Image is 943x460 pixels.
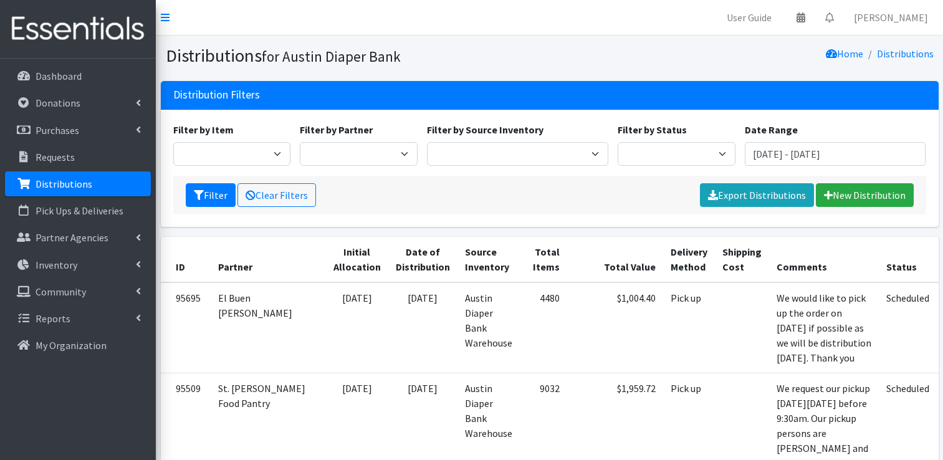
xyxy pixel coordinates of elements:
p: Donations [36,97,80,109]
th: Initial Allocation [326,237,388,282]
p: Purchases [36,124,79,137]
a: Distributions [877,47,934,60]
p: Community [36,285,86,298]
a: Donations [5,90,151,115]
img: HumanEssentials [5,8,151,50]
td: El Buen [PERSON_NAME] [211,282,326,373]
p: My Organization [36,339,107,352]
p: Requests [36,151,75,163]
th: ID [161,237,211,282]
td: [DATE] [388,282,457,373]
p: Partner Agencies [36,231,108,244]
h3: Distribution Filters [173,89,260,102]
td: Scheduled [879,282,937,373]
td: 4480 [520,282,567,373]
td: [DATE] [326,282,388,373]
td: We would like to pick up the order on [DATE] if possible as we will be distribution [DATE]. Thank... [769,282,879,373]
p: Distributions [36,178,92,190]
p: Dashboard [36,70,82,82]
td: $1,004.40 [567,282,663,373]
th: Delivery Method [663,237,715,282]
th: Status [879,237,937,282]
label: Filter by Partner [300,122,373,137]
label: Date Range [745,122,798,137]
button: Filter [186,183,236,207]
a: Pick Ups & Deliveries [5,198,151,223]
a: Distributions [5,171,151,196]
a: Home [826,47,863,60]
a: [PERSON_NAME] [844,5,938,30]
a: Export Distributions [700,183,814,207]
td: Austin Diaper Bank Warehouse [457,282,520,373]
input: January 1, 2011 - December 31, 2011 [745,142,926,166]
p: Reports [36,312,70,325]
a: Inventory [5,252,151,277]
a: New Distribution [816,183,914,207]
a: Purchases [5,118,151,143]
a: Requests [5,145,151,170]
th: Total Items [520,237,567,282]
a: Partner Agencies [5,225,151,250]
label: Filter by Item [173,122,234,137]
a: My Organization [5,333,151,358]
a: User Guide [717,5,782,30]
th: Shipping Cost [715,237,769,282]
th: Date of Distribution [388,237,457,282]
p: Inventory [36,259,77,271]
th: Source Inventory [457,237,520,282]
td: Pick up [663,282,715,373]
a: Clear Filters [237,183,316,207]
td: 95695 [161,282,211,373]
th: Partner [211,237,326,282]
a: Reports [5,306,151,331]
h1: Distributions [166,45,545,67]
a: Dashboard [5,64,151,89]
label: Filter by Source Inventory [427,122,543,137]
small: for Austin Diaper Bank [262,47,401,65]
a: Community [5,279,151,304]
p: Pick Ups & Deliveries [36,204,123,217]
th: Comments [769,237,879,282]
th: Total Value [567,237,663,282]
label: Filter by Status [618,122,687,137]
